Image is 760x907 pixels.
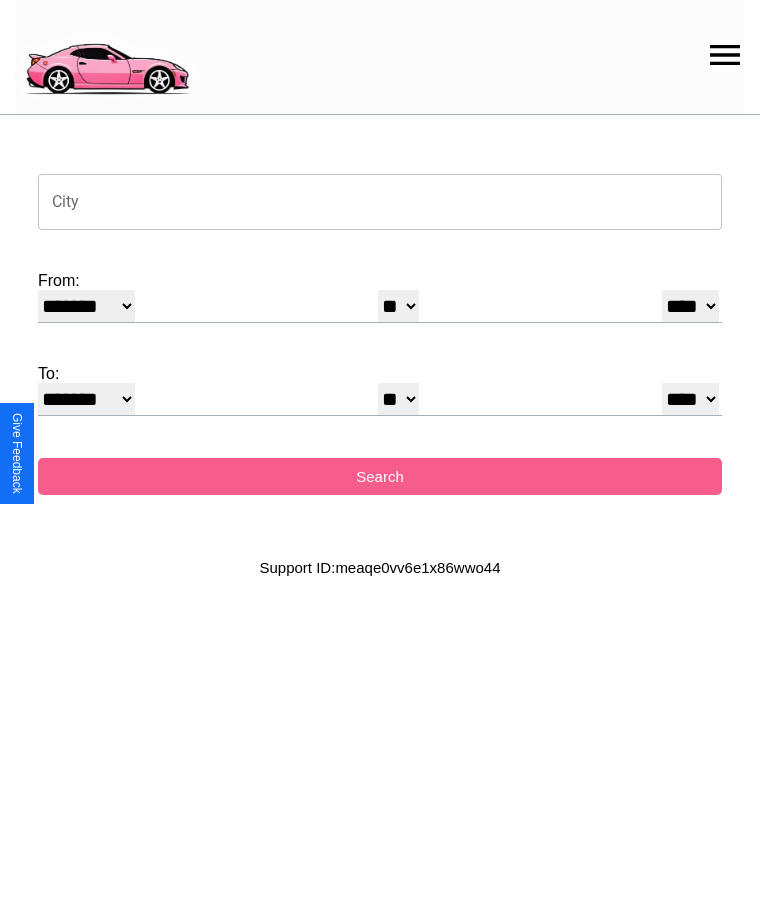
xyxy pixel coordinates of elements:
img: logo [15,10,198,100]
div: Give Feedback [10,413,24,494]
button: Search [38,458,722,495]
p: Support ID: meaqe0vv6e1x86wwo44 [260,554,501,581]
label: To: [38,365,722,383]
label: From: [38,272,722,290]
